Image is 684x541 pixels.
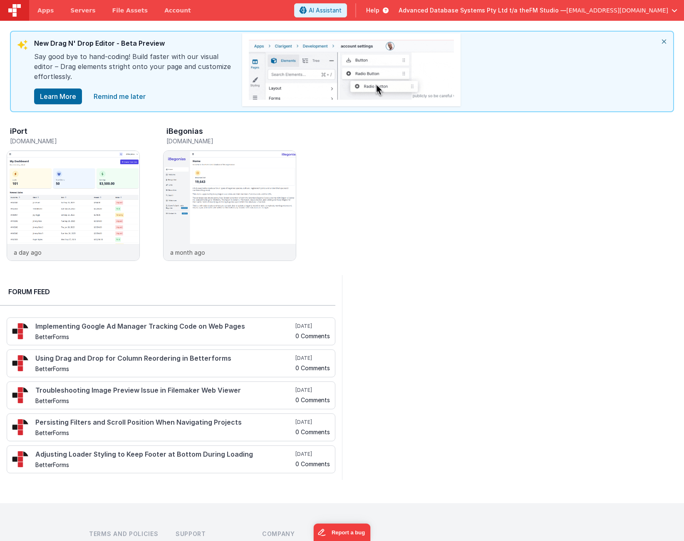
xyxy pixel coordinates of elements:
[34,38,234,52] div: New Drag N' Drop Editor - Beta Preview
[314,524,371,541] iframe: Marker.io feedback button
[7,317,335,345] a: Implementing Google Ad Manager Tracking Code on Web Pages BetterForms [DATE] 0 Comments
[12,387,29,403] img: 295_2.png
[89,530,162,538] h3: Terms and Policies
[35,419,294,426] h4: Persisting Filters and Scroll Position When Navigating Projects
[35,462,294,468] h5: BetterForms
[35,323,294,330] h4: Implementing Google Ad Manager Tracking Code on Web Pages
[295,451,330,457] h5: [DATE]
[35,430,294,436] h5: BetterForms
[295,365,330,371] h5: 0 Comments
[12,419,29,435] img: 295_2.png
[295,397,330,403] h5: 0 Comments
[89,88,151,105] a: close
[309,6,342,15] span: AI Assistant
[8,287,327,297] h2: Forum Feed
[295,355,330,361] h5: [DATE]
[170,248,205,257] p: a month ago
[12,323,29,339] img: 295_2.png
[35,398,294,404] h5: BetterForms
[295,333,330,339] h5: 0 Comments
[295,461,330,467] h5: 0 Comments
[35,366,294,372] h5: BetterForms
[7,381,335,409] a: Troubleshooting Image Preview Issue in Filemaker Web Viewer BetterForms [DATE] 0 Comments
[655,32,673,52] i: close
[295,429,330,435] h5: 0 Comments
[34,52,234,88] div: Say good bye to hand-coding! Build faster with our visual editor – Drag elements stright onto you...
[295,387,330,393] h5: [DATE]
[12,355,29,371] img: 295_2.png
[35,355,294,362] h4: Using Drag and Drop for Column Reordering in Betterforms
[294,3,347,17] button: AI Assistant
[70,6,95,15] span: Servers
[35,387,294,394] h4: Troubleshooting Image Preview Issue in Filemaker Web Viewer
[12,451,29,467] img: 295_2.png
[166,127,203,135] h3: iBegonias
[566,6,668,15] span: [EMAIL_ADDRESS][DOMAIN_NAME]
[176,530,249,538] h3: Support
[7,445,335,473] a: Adjusting Loader Styling to Keep Footer at Bottom During Loading BetterForms [DATE] 0 Comments
[295,323,330,330] h5: [DATE]
[366,6,379,15] span: Help
[34,89,82,104] button: Learn More
[35,451,294,458] h4: Adjusting Loader Styling to Keep Footer at Bottom During Loading
[295,419,330,425] h5: [DATE]
[37,6,54,15] span: Apps
[7,413,335,441] a: Persisting Filters and Scroll Position When Navigating Projects BetterForms [DATE] 0 Comments
[35,334,294,340] h5: BetterForms
[112,6,148,15] span: File Assets
[262,530,335,538] h3: Company
[399,6,566,15] span: Advanced Database Systems Pty Ltd t/a theFM Studio —
[10,127,27,135] h3: iPort
[399,6,677,15] button: Advanced Database Systems Pty Ltd t/a theFM Studio — [EMAIL_ADDRESS][DOMAIN_NAME]
[7,349,335,377] a: Using Drag and Drop for Column Reordering in Betterforms BetterForms [DATE] 0 Comments
[10,138,140,144] h5: [DOMAIN_NAME]
[166,138,296,144] h5: [DOMAIN_NAME]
